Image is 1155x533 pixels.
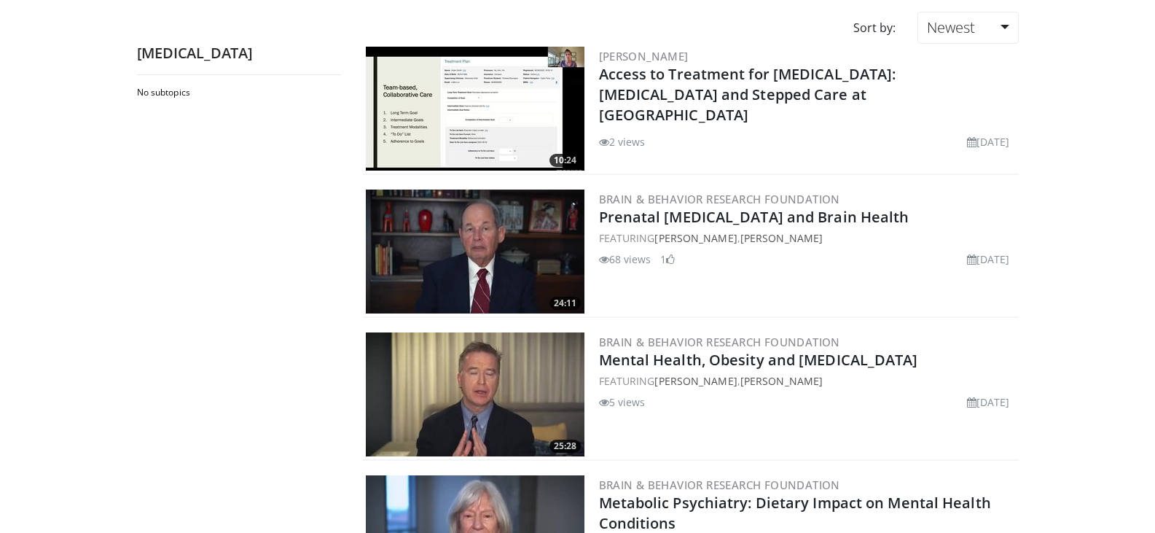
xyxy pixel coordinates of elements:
[967,134,1010,149] li: [DATE]
[137,44,341,63] h2: [MEDICAL_DATA]
[366,332,584,456] a: 25:28
[549,440,581,453] span: 25:28
[660,252,675,267] li: 1
[599,230,1016,246] div: FEATURING ,
[740,231,823,245] a: [PERSON_NAME]
[599,49,689,63] a: [PERSON_NAME]
[967,252,1010,267] li: [DATE]
[599,478,840,492] a: Brain & Behavior Research Foundation
[366,190,584,314] a: 24:11
[599,373,1016,389] div: FEATURING ,
[927,17,975,37] span: Newest
[366,332,584,456] img: e2b9114d-ebdd-4aa7-85e6-ba529dc429ae.300x170_q85_crop-smart_upscale.jpg
[740,374,823,388] a: [PERSON_NAME]
[366,47,584,171] img: 44fadd66-3813-4ec2-8e83-4317536651d6.300x170_q85_crop-smart_upscale.jpg
[137,87,337,98] h2: No subtopics
[599,335,840,349] a: Brain & Behavior Research Foundation
[366,190,584,314] img: fa7b349d-25cf-43a1-adee-a211ff8e3e28.300x170_q85_crop-smart_upscale.jpg
[967,394,1010,410] li: [DATE]
[366,47,584,171] a: 10:24
[549,297,581,310] span: 24:11
[599,192,840,206] a: Brain & Behavior Research Foundation
[549,154,581,167] span: 10:24
[917,12,1018,44] a: Newest
[599,394,646,410] li: 5 views
[599,134,646,149] li: 2 views
[599,493,991,533] a: Metabolic Psychiatry: Dietary Impact on Mental Health Conditions
[842,12,907,44] div: Sort by:
[599,64,896,125] a: Access to Treatment for [MEDICAL_DATA]: [MEDICAL_DATA] and Stepped Care at [GEOGRAPHIC_DATA]
[654,374,737,388] a: [PERSON_NAME]
[599,207,909,227] a: Prenatal [MEDICAL_DATA] and Brain Health
[654,231,737,245] a: [PERSON_NAME]
[599,350,918,370] a: Mental Health, Obesity and [MEDICAL_DATA]
[599,252,651,267] li: 68 views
